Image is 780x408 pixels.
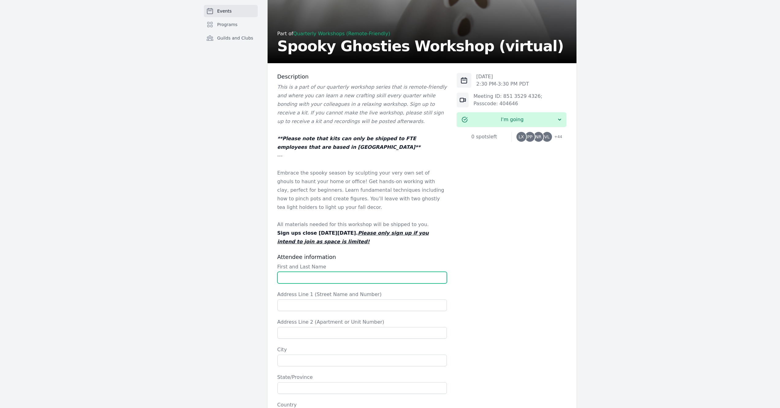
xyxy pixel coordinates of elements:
div: 0 spots left [457,133,512,140]
p: [DATE] [476,73,529,80]
span: Programs [217,21,238,28]
span: Guilds and Clubs [217,35,253,41]
a: Guilds and Clubs [204,32,258,44]
label: City [277,346,447,353]
a: Quarterly Workshops (Remote-Friendly) [293,31,390,37]
label: Address Line 2 (Apartment or Unit Number) [277,318,447,326]
div: Part of [277,30,564,37]
span: + 44 [551,133,562,142]
h3: Attendee information [277,253,447,261]
span: NR [535,135,542,139]
span: LX [519,135,524,139]
span: PP [527,135,532,139]
p: 2:30 PM - 3:30 PM PDT [476,80,529,88]
p: Embrace the spooky season by sculpting your very own set of ghouls to haunt your home or office! ... [277,169,447,212]
label: First and Last Name [277,263,447,271]
h2: Spooky Ghosties Workshop (virtual) [277,39,564,53]
a: Events [204,5,258,17]
p: All materials needed for this workshop will be shipped to you. [277,220,447,229]
span: VL [544,135,550,139]
u: Please only sign up if you intend to join as space is limited! [277,230,429,244]
label: State/Province [277,374,447,381]
em: **Please note that kits can only be shipped to FTE employees that are based in [GEOGRAPHIC_DATA]** [277,136,420,150]
em: This is a part of our quarterly workshop series that is remote-friendly and where you can learn a... [277,84,447,124]
h3: Description [277,73,447,80]
a: Meeting ID: 851 3529 4326; Passcode: 404646 [474,93,542,106]
a: Programs [204,18,258,31]
strong: Sign ups close [DATE][DATE]. [277,230,429,244]
button: I'm going [457,112,566,127]
label: Address Line 1 (Street Name and Number) [277,291,447,298]
p: --- [277,152,447,160]
span: I'm going [468,116,557,123]
span: Events [217,8,232,14]
nav: Sidebar [204,5,258,54]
